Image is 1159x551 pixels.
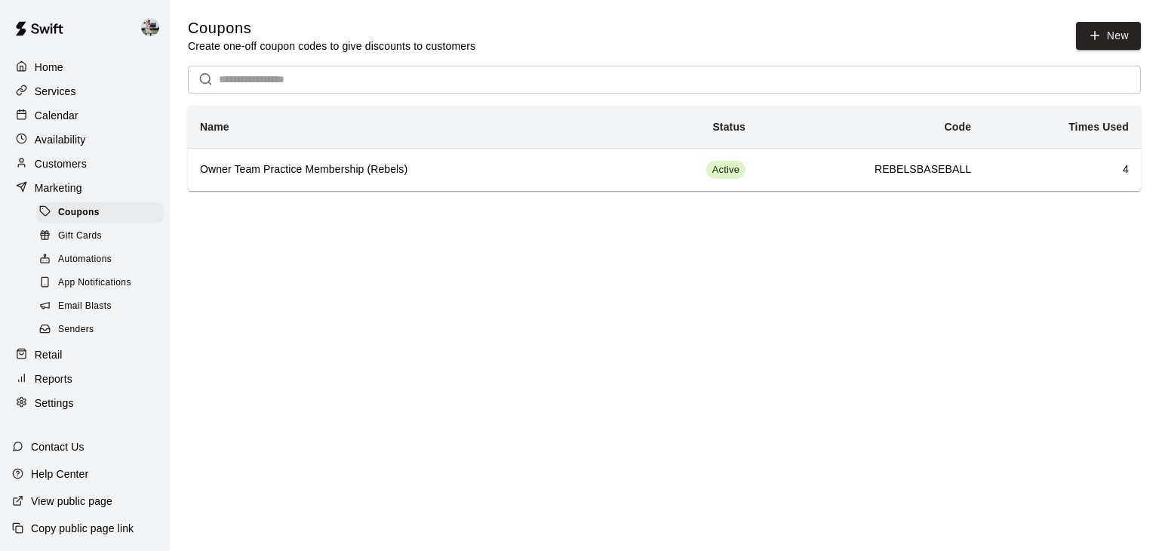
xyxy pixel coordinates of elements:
[188,38,475,54] p: Create one-off coupon codes to give discounts to customers
[35,347,63,362] p: Retail
[58,299,112,314] span: Email Blasts
[36,272,170,295] a: App Notifications
[31,439,85,454] p: Contact Us
[35,108,78,123] p: Calendar
[200,162,608,178] h6: Owner Team Practice Membership (Rebels)
[36,272,164,294] div: App Notifications
[36,201,170,224] a: Coupons
[35,156,87,171] p: Customers
[36,295,170,319] a: Email Blasts
[58,322,94,337] span: Senders
[12,392,158,414] a: Settings
[1076,22,1141,50] button: New
[35,132,86,147] p: Availability
[1068,121,1129,133] b: Times Used
[138,12,170,42] div: Matt Hill
[200,121,229,133] b: Name
[36,248,170,272] a: Automations
[12,128,158,151] a: Availability
[58,275,131,291] span: App Notifications
[58,229,102,244] span: Gift Cards
[35,60,63,75] p: Home
[36,202,164,223] div: Coupons
[31,466,88,482] p: Help Center
[36,319,170,342] a: Senders
[12,152,158,175] a: Customers
[36,226,164,247] div: Gift Cards
[12,80,158,103] a: Services
[141,18,159,36] img: Matt Hill
[36,319,164,340] div: Senders
[36,224,170,248] a: Gift Cards
[31,494,112,509] p: View public page
[35,84,76,99] p: Services
[188,18,475,38] h5: Coupons
[12,368,158,390] a: Reports
[12,56,158,78] a: Home
[706,163,746,177] span: Active
[35,371,72,386] p: Reports
[712,121,746,133] b: Status
[36,249,164,270] div: Automations
[31,521,134,536] p: Copy public page link
[770,162,971,178] h6: REBELSBASEBALL
[188,106,1141,191] table: simple table
[12,177,158,199] a: Marketing
[945,121,972,133] b: Code
[35,180,82,195] p: Marketing
[12,343,158,366] a: Retail
[58,205,100,220] span: Coupons
[12,104,158,127] a: Calendar
[35,396,74,411] p: Settings
[36,296,164,317] div: Email Blasts
[995,162,1129,178] h6: 4
[58,252,112,267] span: Automations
